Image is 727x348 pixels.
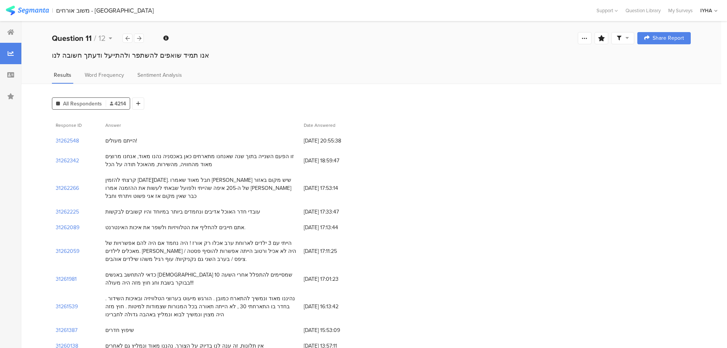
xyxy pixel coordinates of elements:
[304,208,365,216] span: [DATE] 17:33:47
[110,100,126,108] span: 4214
[56,326,77,334] section: 31261387
[105,271,296,287] div: כדאי להתחשב באנשים [DEMOGRAPHIC_DATA] שמסיימים להתפלל אחרי השעה 10 בבוקר בשבת וחג חוץ מזה היה מעו...
[54,71,71,79] span: Results
[137,71,182,79] span: Sentiment Analysis
[56,157,79,165] section: 31262342
[653,36,684,41] span: Share Report
[105,223,245,231] div: אתם חייבים להחליף את הטלוויזיות ולשפר את איכות האינטרנט.
[52,50,691,60] div: אנו תמיד שואפים להשתפר ולהתייעל ודעתך חשובה לנו
[56,137,79,145] section: 31262548
[63,100,102,108] span: All Respondents
[304,122,335,129] span: Date Answered
[304,184,365,192] span: [DATE] 17:53:14
[98,32,106,44] span: 12
[56,7,154,14] div: משוב אורחים - [GEOGRAPHIC_DATA]
[6,6,49,15] img: segmanta logo
[56,275,77,283] section: 31261981
[304,303,365,311] span: [DATE] 16:13:42
[304,157,365,165] span: [DATE] 18:59:47
[94,32,96,44] span: /
[56,208,79,216] section: 31262225
[304,326,365,334] span: [DATE] 15:53:09
[622,7,664,14] a: Question Library
[56,303,78,311] section: 31261539
[56,184,79,192] section: 31262266
[304,137,365,145] span: [DATE] 20:55:38
[52,32,92,44] b: Question 11
[105,239,296,263] div: הייתי עם 3 ילדים לארוחת ערב אכלו רק אורז ! היה נחמד אם היה להם אפשרויות של מאכלים לילדים. [PERSON...
[700,7,712,14] div: IYHA
[56,122,82,129] span: Response ID
[105,176,296,200] div: קרצתי להזמין [DATE][DATE]. ‏חבל מאוד שאמרו [PERSON_NAME] שיש מקום באזור של ה-205 איפה שהייתי ולפו...
[105,326,134,334] div: שיפוץ חדרים
[304,247,365,255] span: [DATE] 17:11:25
[52,6,53,15] div: |
[304,275,365,283] span: [DATE] 17:01:23
[105,152,296,168] div: זו הפעם השנייה בתוך שנה שאנחנו מתארחים כאן באכסניה נהנו מאוד, אנחנו מרוצים מאוד מהחוויה, מהשירות,...
[105,122,121,129] span: Answer
[56,247,79,255] section: 31262059
[105,137,137,145] div: הייתם מעולים!
[56,223,79,231] section: 31262089
[664,7,696,14] a: My Surveys
[105,208,260,216] div: עובדי חדר האוכל אדיבים ונחמדים ביותר במיוחד והיו קשובים לבקשות
[85,71,124,79] span: Word Frequency
[304,223,365,231] span: [DATE] 17:13:44
[105,295,296,319] div: נהיננו מאוד ונמשיך להתארח כמובן . הורגש מיעוט בערוצי הטלוויזיה ובאיכות השידור . בחדר בו התארחתי 3...
[596,5,618,16] div: Support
